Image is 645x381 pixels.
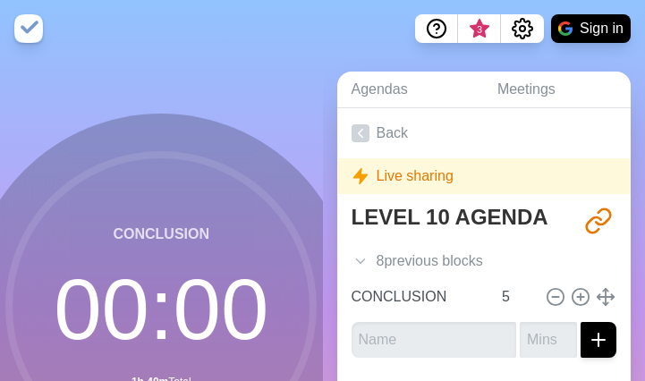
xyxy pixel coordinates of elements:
[352,322,517,358] input: Name
[581,203,616,239] button: Share link
[483,72,631,108] a: Meetings
[344,279,492,315] input: Name
[337,72,483,108] a: Agendas
[415,14,458,43] button: Help
[495,279,538,315] input: Mins
[551,14,631,43] button: Sign in
[558,21,573,36] img: google logo
[472,22,487,37] span: 3
[476,250,483,272] span: s
[337,158,632,194] div: Live sharing
[458,14,501,43] button: What’s new
[14,14,43,43] img: timeblocks logo
[520,322,577,358] input: Mins
[501,14,544,43] button: Settings
[337,243,632,279] div: 8 previous block
[337,108,632,158] a: Back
